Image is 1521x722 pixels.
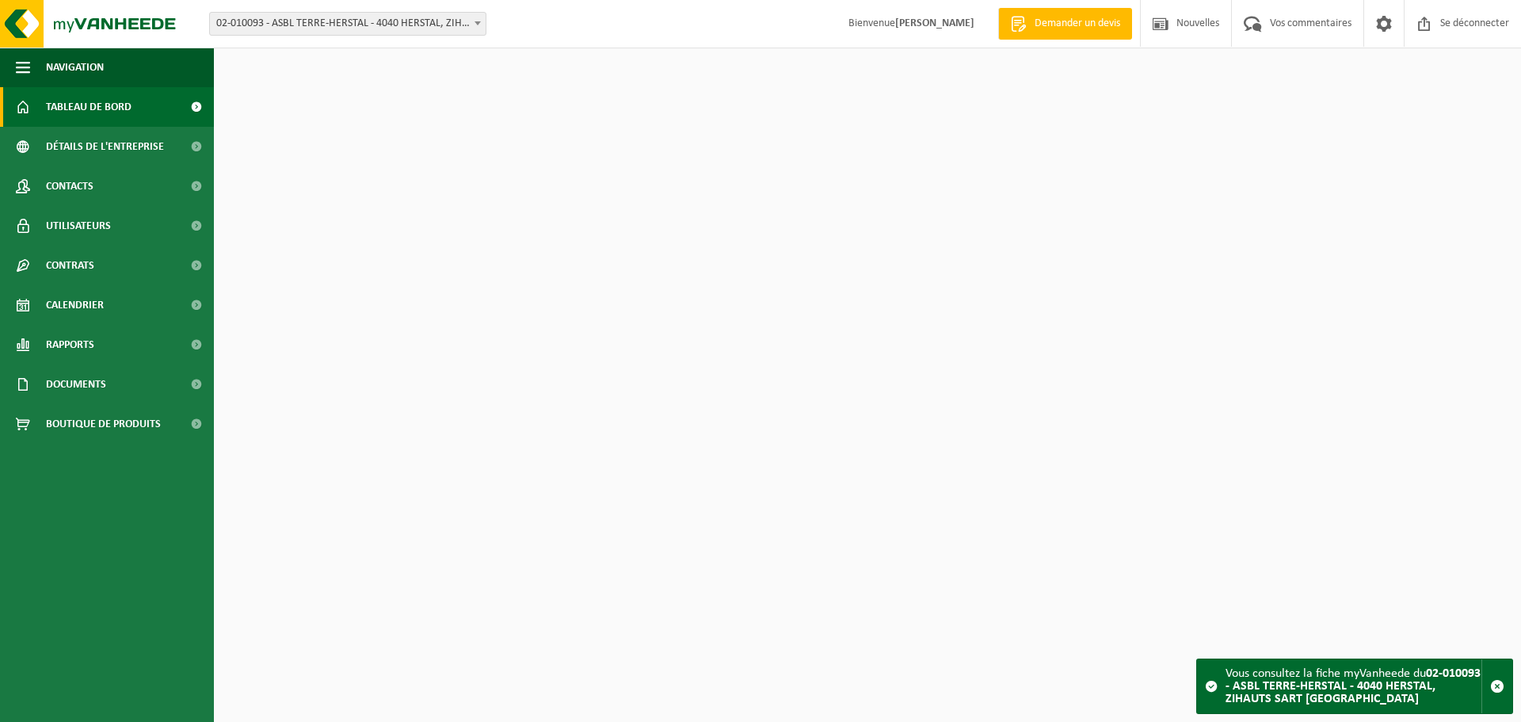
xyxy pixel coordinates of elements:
font: Se déconnecter [1440,17,1509,29]
font: [PERSON_NAME] [895,17,974,29]
font: Bienvenue [848,17,895,29]
font: Demander un devis [1035,17,1120,29]
a: Demander un devis [998,8,1132,40]
font: Vos commentaires [1270,17,1351,29]
font: Nouvelles [1176,17,1219,29]
font: Vous consultez la fiche myVanheede du [1226,667,1426,680]
font: Utilisateurs [46,220,111,232]
font: Calendrier [46,300,104,311]
font: Tableau de bord [46,101,132,113]
span: 02-010093 - ASBL TERRE-HERSTAL - 4040 HERSTAL, ZIHAUTS SART 4ÈME AVENUE [210,13,486,35]
font: 02-010093 - ASBL TERRE-HERSTAL - 4040 HERSTAL, ZIHAUTS SART [GEOGRAPHIC_DATA] [216,17,610,29]
font: 02-010093 - ASBL TERRE-HERSTAL - 4040 HERSTAL, ZIHAUTS SART [GEOGRAPHIC_DATA] [1226,667,1481,705]
font: Détails de l'entreprise [46,141,164,153]
font: Documents [46,379,106,391]
font: Contacts [46,181,93,193]
span: 02-010093 - ASBL TERRE-HERSTAL - 4040 HERSTAL, ZIHAUTS SART 4ÈME AVENUE [209,12,486,36]
font: Navigation [46,62,104,74]
font: Contrats [46,260,94,272]
font: Boutique de produits [46,418,161,430]
font: Rapports [46,339,94,351]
